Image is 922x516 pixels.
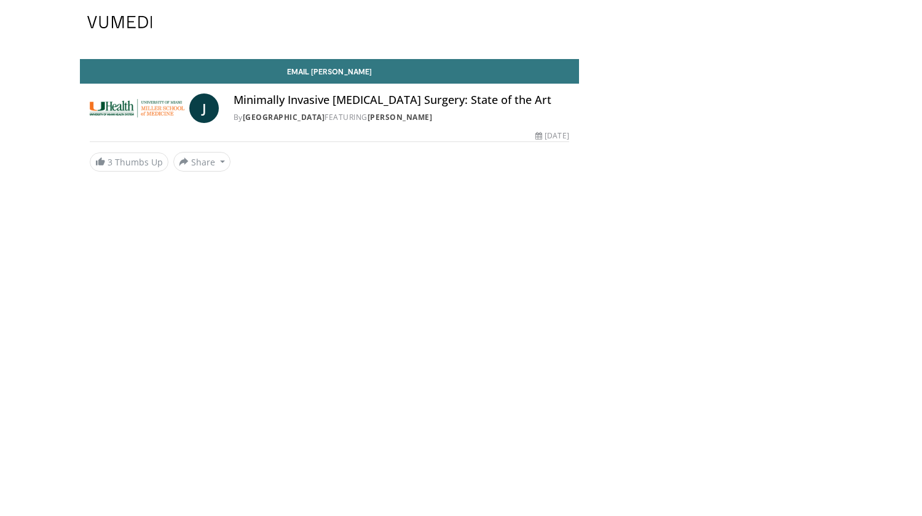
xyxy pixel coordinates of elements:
a: 3 Thumbs Up [90,153,168,172]
h4: Minimally Invasive [MEDICAL_DATA] Surgery: State of the Art [234,93,569,107]
button: Share [173,152,230,172]
img: University of Miami [90,93,184,123]
a: [PERSON_NAME] [368,112,433,122]
img: VuMedi Logo [87,16,152,28]
a: [GEOGRAPHIC_DATA] [243,112,325,122]
span: 3 [108,156,112,168]
a: Email [PERSON_NAME] [80,59,579,84]
div: [DATE] [535,130,569,141]
a: J [189,93,219,123]
div: By FEATURING [234,112,569,123]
